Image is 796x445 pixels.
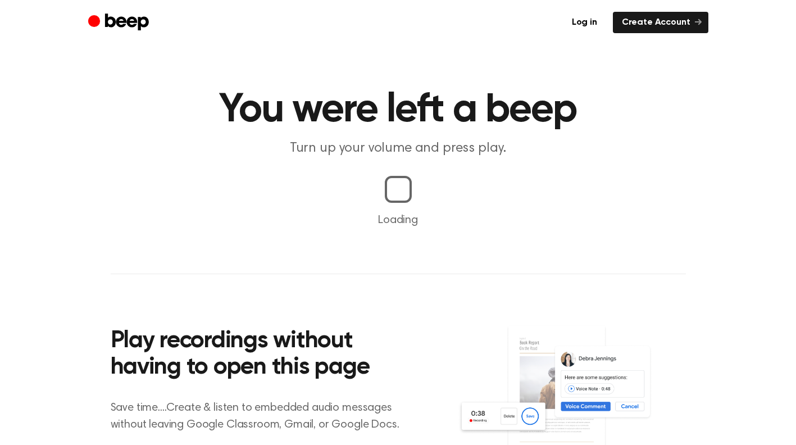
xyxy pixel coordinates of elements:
a: Log in [563,12,606,33]
a: Beep [88,12,152,34]
h2: Play recordings without having to open this page [111,328,413,382]
p: Save time....Create & listen to embedded audio messages without leaving Google Classroom, Gmail, ... [111,399,413,433]
p: Turn up your volume and press play. [183,139,614,158]
a: Create Account [613,12,708,33]
h1: You were left a beep [111,90,686,130]
p: Loading [13,212,783,229]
